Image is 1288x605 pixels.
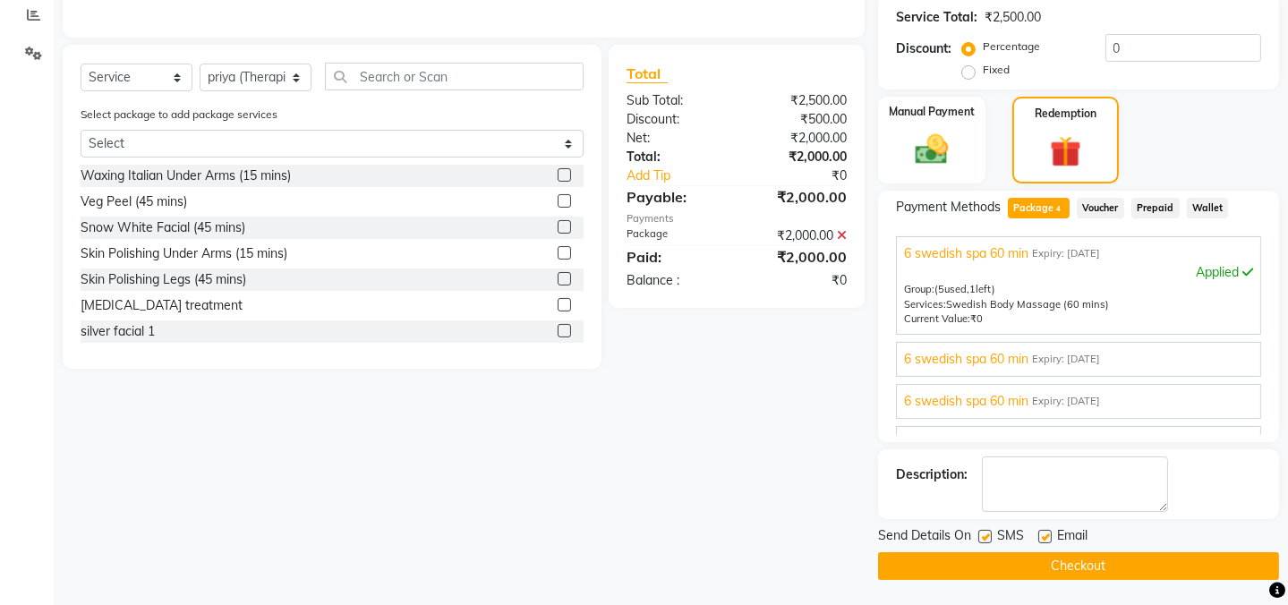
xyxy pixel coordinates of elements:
div: Payable: [613,186,737,208]
div: ₹0 [757,166,860,185]
div: ₹2,500.00 [737,91,860,110]
div: silver facial 1 [81,322,155,341]
div: Skin Polishing Legs (45 mins) [81,270,246,289]
label: Select package to add package services [81,107,277,123]
div: Payments [627,211,847,226]
div: ₹500.00 [737,110,860,129]
span: Send Details On [878,526,971,549]
span: Expiry: [DATE] [1032,394,1100,409]
span: ₹0 [970,312,983,325]
span: Total [627,64,668,83]
span: SMS [997,526,1024,549]
span: used, left) [934,283,995,295]
span: Expiry: [DATE] [1032,352,1100,367]
div: ₹2,000.00 [737,186,860,208]
input: Search or Scan [325,63,584,90]
span: Wallet [1187,198,1229,218]
div: Veg Peel (45 mins) [81,192,187,211]
div: Applied [904,263,1253,282]
div: ₹2,500.00 [985,8,1041,27]
span: Expiry: [DATE] [1032,246,1100,261]
div: ₹2,000.00 [737,226,860,245]
span: Voucher [1077,198,1124,218]
span: 6 swedish spa 60 min [904,392,1028,411]
span: Group: [904,283,934,295]
div: Paid: [613,246,737,268]
div: Discount: [613,110,737,129]
div: ₹0 [737,271,860,290]
button: Checkout [878,552,1279,580]
div: Sub Total: [613,91,737,110]
a: Add Tip [613,166,757,185]
span: 6 swedish spa 60 min [904,244,1028,263]
span: 4 [1053,204,1063,215]
span: 6 swedish spa 60 min [904,350,1028,369]
div: Description: [896,465,968,484]
span: (5 [934,283,944,295]
div: ₹2,000.00 [737,148,860,166]
div: Waxing Italian Under Arms (15 mins) [81,166,291,185]
span: Prepaid [1131,198,1180,218]
label: Manual Payment [889,104,975,120]
label: Percentage [983,38,1040,55]
div: Total: [613,148,737,166]
span: Swedish Body Massage (60 mins) [946,298,1109,311]
span: Payment Methods [896,198,1001,217]
div: Balance : [613,271,737,290]
div: ₹2,000.00 [737,129,860,148]
div: [MEDICAL_DATA] treatment [81,296,243,315]
div: ₹2,000.00 [737,246,860,268]
span: 6 swedish spa 60 min [904,434,1028,453]
div: Snow White Facial (45 mins) [81,218,245,237]
div: Service Total: [896,8,977,27]
span: 1 [969,283,976,295]
div: Package [613,226,737,245]
label: Fixed [983,62,1010,78]
span: Package [1008,198,1070,218]
img: _gift.svg [1040,132,1091,171]
span: Current Value: [904,312,970,325]
div: Discount: [896,39,951,58]
label: Redemption [1035,106,1096,122]
div: Net: [613,129,737,148]
span: Services: [904,298,946,311]
span: Email [1057,526,1088,549]
img: _cash.svg [905,131,959,168]
div: Skin Polishing Under Arms (15 mins) [81,244,287,263]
